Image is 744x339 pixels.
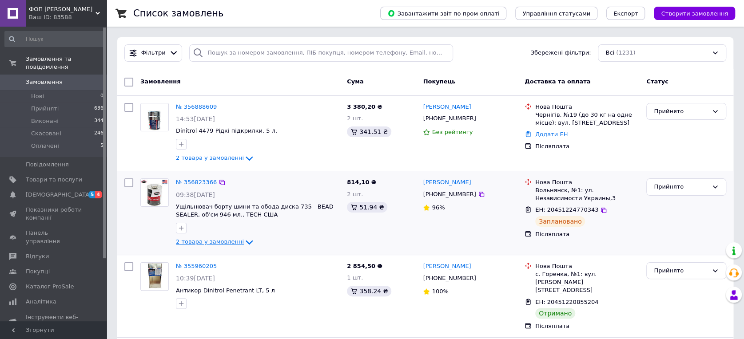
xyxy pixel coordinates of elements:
div: Післяплата [535,230,639,238]
h1: Список замовлень [133,8,223,19]
a: № 355960205 [176,263,217,269]
span: 3 380,20 ₴ [347,103,382,110]
button: Експорт [606,7,645,20]
a: 2 товара у замовленні [176,238,255,245]
div: Прийнято [654,182,708,192]
a: [PERSON_NAME] [423,103,471,111]
img: Фото товару [141,103,168,131]
span: Покупці [26,268,50,276]
span: 1 шт. [347,274,363,281]
span: Аналітика [26,298,56,306]
div: Нова Пошта [535,178,639,186]
span: Замовлення [140,78,180,85]
a: Dinitrol 4479 Рідкі підкрилки, 5 л. [176,127,277,134]
span: Відгуки [26,252,49,260]
span: 100% [432,288,448,295]
span: Скасовані [31,130,61,138]
span: 2 товара у замовленні [176,155,244,162]
span: ФОП Мітла Віра Петрівна [29,5,95,13]
span: ЕН: 20451224770343 [535,206,598,213]
div: 51.94 ₴ [347,202,387,213]
div: [PHONE_NUMBER] [421,113,477,124]
div: Вольнянск, №1: ул. Независимости Украины,3 [535,186,639,202]
span: 14:53[DATE] [176,115,215,122]
a: № 356888609 [176,103,217,110]
div: Ваш ID: 83588 [29,13,107,21]
a: [PERSON_NAME] [423,178,471,187]
a: Додати ЕН [535,131,568,138]
a: Створити замовлення [645,10,735,16]
span: 5 [88,191,95,198]
div: [PHONE_NUMBER] [421,189,477,200]
a: 2 товара у замовленні [176,154,255,161]
span: 5 [100,142,103,150]
span: Замовлення [26,78,63,86]
input: Пошук [4,31,104,47]
span: Експорт [613,10,638,17]
span: Замовлення та повідомлення [26,55,107,71]
span: 09:38[DATE] [176,191,215,198]
span: Нові [31,92,44,100]
span: 2 шт. [347,115,363,122]
span: Каталог ProSale [26,283,74,291]
div: Заплановано [535,216,585,227]
span: Повідомлення [26,161,69,169]
span: Оплачені [31,142,59,150]
span: 246 [94,130,103,138]
div: Отримано [535,308,575,319]
div: 358.24 ₴ [347,286,391,296]
a: Фото товару [140,262,169,291]
a: [PERSON_NAME] [423,262,471,271]
span: Покупець [423,78,455,85]
span: 344 [94,117,103,125]
img: Фото товару [144,263,165,290]
a: Фото товару [140,103,169,131]
span: Товари та послуги [26,176,82,184]
span: Управління статусами [522,10,590,17]
span: Виконані [31,117,59,125]
div: Прийнято [654,107,708,116]
div: с. Горенка, №1: вул. [PERSON_NAME][STREET_ADDRESS] [535,270,639,295]
span: 10:39[DATE] [176,275,215,282]
span: 4 [95,191,102,198]
span: Завантажити звіт по пром-оплаті [387,9,499,17]
span: Інструменти веб-майстра та SEO [26,313,82,329]
div: Післяплата [535,322,639,330]
a: Ущільнювач борту шини та обода диска 735 - BEAD SEALER, об'єм 946 мл., TECH США [176,203,334,218]
div: Нова Пошта [535,262,639,270]
div: Прийнято [654,266,708,276]
span: Панель управління [26,229,82,245]
span: 2 шт. [347,191,363,197]
div: [PHONE_NUMBER] [421,272,477,284]
span: Без рейтингу [432,129,473,135]
span: Всі [605,49,614,57]
img: Фото товару [141,179,168,206]
span: 2 854,50 ₴ [347,263,382,269]
div: Післяплата [535,142,639,150]
span: 96% [432,204,445,211]
a: Фото товару [140,178,169,207]
span: Фільтри [141,49,166,57]
div: 341.51 ₴ [347,126,391,137]
span: ЕН: 20451220855204 [535,299,598,305]
span: Показники роботи компанії [26,206,82,222]
span: 814,10 ₴ [347,179,376,185]
a: № 356823366 [176,179,217,185]
span: 0 [100,92,103,100]
span: 2 товара у замовленні [176,239,244,245]
span: 636 [94,105,103,113]
input: Пошук за номером замовлення, ПІБ покупця, номером телефону, Email, номером накладної [189,44,453,62]
span: (1231) [616,49,635,56]
button: Управління статусами [515,7,597,20]
span: Доставка та оплата [525,78,590,85]
a: Антикор Dinitrol Penetrant LT, 5 л [176,287,275,294]
span: Збережені фільтри: [530,49,591,57]
button: Створити замовлення [654,7,735,20]
div: Нова Пошта [535,103,639,111]
span: Створити замовлення [661,10,728,17]
div: Чернігів, №19 (до 30 кг на одне місце): вул. [STREET_ADDRESS] [535,111,639,127]
button: Завантажити звіт по пром-оплаті [380,7,506,20]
